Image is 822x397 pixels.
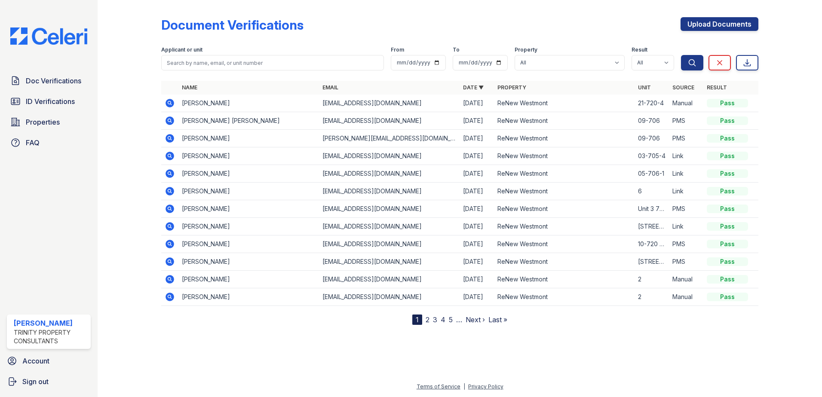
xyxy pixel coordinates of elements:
span: ID Verifications [26,96,75,107]
td: [DATE] [460,165,494,183]
td: [DATE] [460,288,494,306]
a: Sign out [3,373,94,390]
td: Link [669,218,703,235]
div: Pass [707,257,748,266]
label: Result [632,46,647,53]
td: [DATE] [460,200,494,218]
span: FAQ [26,137,40,148]
a: Terms of Service [417,383,460,390]
div: | [463,383,465,390]
div: Pass [707,293,748,301]
td: [PERSON_NAME] [178,271,319,288]
td: PMS [669,235,703,253]
a: FAQ [7,134,91,151]
td: [PERSON_NAME] [178,235,319,253]
td: [EMAIL_ADDRESS][DOMAIN_NAME] [319,112,460,130]
td: [DATE] [460,235,494,253]
td: [DATE] [460,253,494,271]
td: Link [669,147,703,165]
div: Pass [707,152,748,160]
div: Pass [707,134,748,143]
td: [EMAIL_ADDRESS][DOMAIN_NAME] [319,271,460,288]
td: 03-705-4 [635,147,669,165]
td: ReNew Westmont [494,200,635,218]
a: Property [497,84,526,91]
td: [PERSON_NAME] [178,130,319,147]
a: Date ▼ [463,84,484,91]
div: Pass [707,205,748,213]
td: [PERSON_NAME][EMAIL_ADDRESS][DOMAIN_NAME] [319,130,460,147]
td: [EMAIL_ADDRESS][DOMAIN_NAME] [319,288,460,306]
img: CE_Logo_Blue-a8612792a0a2168367f1c8372b55b34899dd931a85d93a1a3d3e32e68fde9ad4.png [3,27,94,45]
td: [DATE] [460,271,494,288]
div: Pass [707,240,748,248]
td: ReNew Westmont [494,147,635,165]
div: [PERSON_NAME] [14,318,87,328]
td: [PERSON_NAME] [PERSON_NAME] [178,112,319,130]
td: PMS [669,112,703,130]
td: [PERSON_NAME] [178,218,319,235]
td: 09-706 [635,112,669,130]
td: [STREET_ADDRESS] [635,253,669,271]
a: Account [3,352,94,370]
td: [DATE] [460,95,494,112]
td: 09-706 [635,130,669,147]
td: ReNew Westmont [494,288,635,306]
a: Name [182,84,197,91]
td: ReNew Westmont [494,271,635,288]
td: ReNew Westmont [494,95,635,112]
div: Pass [707,275,748,284]
a: Upload Documents [681,17,758,31]
div: Pass [707,169,748,178]
td: [PERSON_NAME] [178,147,319,165]
label: To [453,46,460,53]
td: [EMAIL_ADDRESS][DOMAIN_NAME] [319,183,460,200]
div: Pass [707,116,748,125]
span: Sign out [22,376,49,387]
a: Properties [7,113,91,131]
a: Email [322,84,338,91]
td: ReNew Westmont [494,112,635,130]
label: Property [515,46,537,53]
td: ReNew Westmont [494,165,635,183]
div: Pass [707,187,748,195]
td: PMS [669,130,703,147]
td: [EMAIL_ADDRESS][DOMAIN_NAME] [319,253,460,271]
td: ReNew Westmont [494,218,635,235]
td: Link [669,183,703,200]
td: [EMAIL_ADDRESS][DOMAIN_NAME] [319,235,460,253]
a: Result [707,84,727,91]
a: Unit [638,84,651,91]
td: [EMAIL_ADDRESS][DOMAIN_NAME] [319,147,460,165]
a: 4 [441,315,445,324]
td: Unit 3 703 [635,200,669,218]
td: 10-720 apt 2 [635,235,669,253]
td: [PERSON_NAME] [178,253,319,271]
a: 5 [449,315,453,324]
a: Last » [488,315,507,324]
a: 2 [426,315,429,324]
td: [PERSON_NAME] [178,95,319,112]
td: Manual [669,288,703,306]
a: Doc Verifications [7,72,91,89]
div: Document Verifications [161,17,304,33]
a: Privacy Policy [468,383,503,390]
td: 2 [635,271,669,288]
label: From [391,46,404,53]
td: PMS [669,200,703,218]
td: [EMAIL_ADDRESS][DOMAIN_NAME] [319,218,460,235]
td: [DATE] [460,147,494,165]
td: [DATE] [460,130,494,147]
td: Manual [669,95,703,112]
label: Applicant or unit [161,46,202,53]
td: [PERSON_NAME] [178,288,319,306]
td: ReNew Westmont [494,183,635,200]
td: [DATE] [460,183,494,200]
input: Search by name, email, or unit number [161,55,384,70]
a: Next › [466,315,485,324]
div: Pass [707,99,748,107]
a: ID Verifications [7,93,91,110]
td: [PERSON_NAME] [178,165,319,183]
span: Account [22,356,49,366]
